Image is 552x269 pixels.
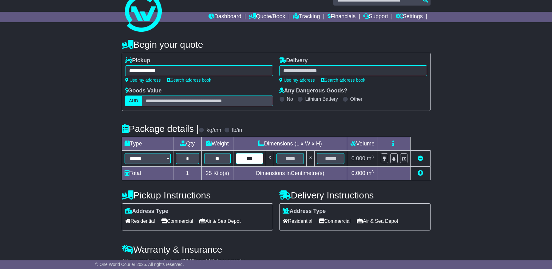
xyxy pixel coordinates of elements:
[122,258,431,265] div: All our quotes include a $ FreightSafe warranty.
[232,127,242,134] label: lb/in
[283,216,312,226] span: Residential
[208,12,241,22] a: Dashboard
[122,244,431,255] h4: Warranty & Insurance
[279,88,347,94] label: Any Dangerous Goods?
[249,12,285,22] a: Quote/Book
[283,208,326,215] label: Address Type
[351,155,365,161] span: 0.000
[347,137,378,151] td: Volume
[371,169,374,174] sup: 3
[351,170,365,176] span: 0.000
[167,78,211,83] a: Search address book
[279,78,315,83] a: Use my address
[206,170,212,176] span: 25
[206,127,221,134] label: kg/cm
[418,170,423,176] a: Add new item
[319,216,351,226] span: Commercial
[350,96,363,102] label: Other
[125,78,161,83] a: Use my address
[328,12,355,22] a: Financials
[122,167,173,180] td: Total
[125,216,155,226] span: Residential
[371,155,374,159] sup: 3
[367,155,374,161] span: m
[122,190,273,200] h4: Pickup Instructions
[95,262,184,267] span: © One World Courier 2025. All rights reserved.
[173,137,202,151] td: Qty
[202,167,233,180] td: Kilo(s)
[363,12,388,22] a: Support
[367,170,374,176] span: m
[125,96,142,106] label: AUD
[357,216,398,226] span: Air & Sea Depot
[418,155,423,161] a: Remove this item
[396,12,423,22] a: Settings
[199,216,241,226] span: Air & Sea Depot
[125,208,169,215] label: Address Type
[122,39,431,50] h4: Begin your quote
[202,137,233,151] td: Weight
[305,96,338,102] label: Lithium Battery
[287,96,293,102] label: No
[125,88,162,94] label: Goods Value
[307,151,315,167] td: x
[184,258,193,264] span: 250
[321,78,365,83] a: Search address book
[233,167,347,180] td: Dimensions in Centimetre(s)
[293,12,320,22] a: Tracking
[266,151,274,167] td: x
[122,137,173,151] td: Type
[173,167,202,180] td: 1
[233,137,347,151] td: Dimensions (L x W x H)
[279,190,431,200] h4: Delivery Instructions
[122,124,199,134] h4: Package details |
[161,216,193,226] span: Commercial
[279,57,308,64] label: Delivery
[125,57,150,64] label: Pickup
